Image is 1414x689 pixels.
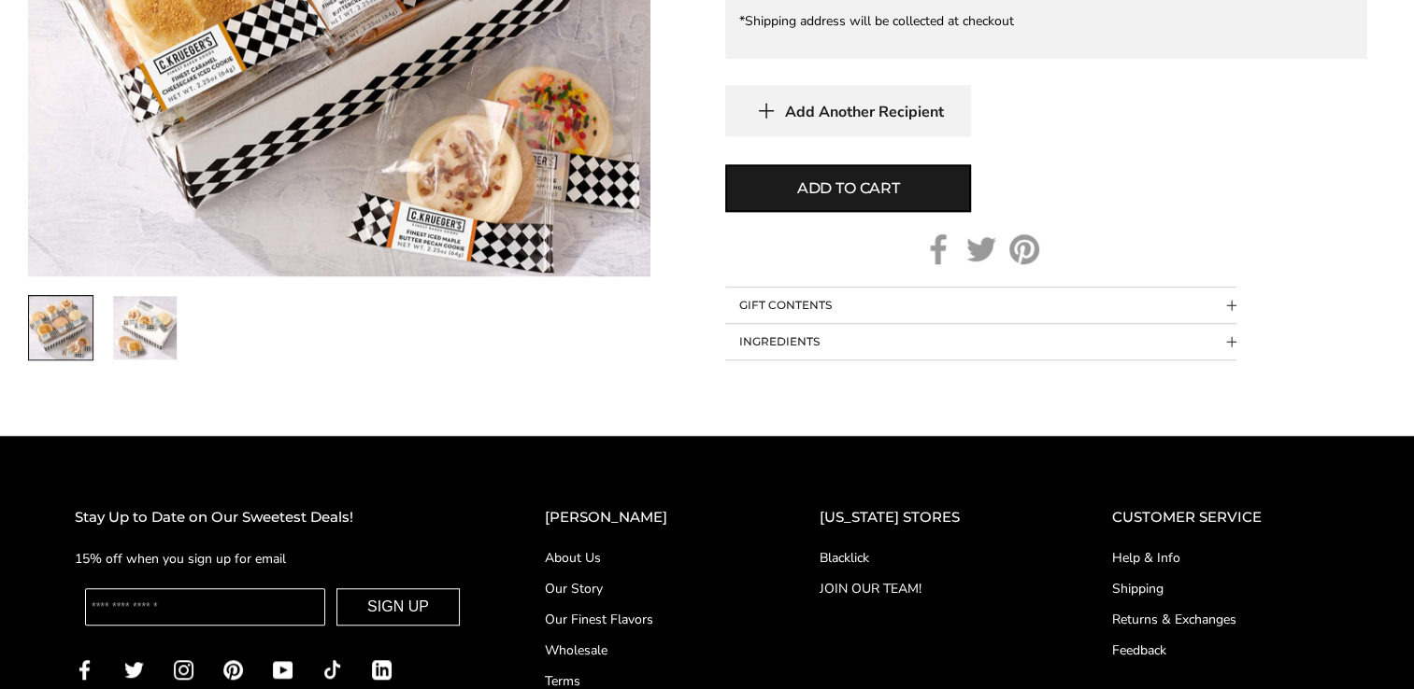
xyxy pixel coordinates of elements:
a: JOIN OUR TEAM! [820,579,1037,598]
a: Feedback [1112,640,1339,660]
a: YouTube [273,658,293,680]
h2: Stay Up to Date on Our Sweetest Deals! [75,506,470,529]
img: Just the Cookies - Iced Fall Cookies [29,296,93,359]
img: Just the Cookies - Iced Fall Cookies [113,296,177,359]
h2: CUSTOMER SERVICE [1112,506,1339,529]
a: Twitter [966,234,996,264]
a: Instagram [174,658,193,680]
a: About Us [545,548,745,568]
a: LinkedIn [372,658,392,680]
a: 1 / 2 [28,295,93,360]
a: Help & Info [1112,548,1339,568]
a: 2 / 2 [112,295,178,360]
p: 15% off when you sign up for email [75,548,470,569]
div: *Shipping address will be collected at checkout [739,12,1353,30]
a: Pinterest [223,658,243,680]
button: Add Another Recipient [725,85,971,136]
button: Collapsible block button [725,324,1236,359]
a: Our Story [545,579,745,598]
span: Add to cart [797,177,900,200]
button: Collapsible block button [725,288,1236,323]
a: Facebook [75,658,94,680]
a: Blacklick [820,548,1037,568]
button: SIGN UP [336,588,460,626]
a: Returns & Exchanges [1112,610,1339,629]
span: Add Another Recipient [785,103,944,121]
h2: [PERSON_NAME] [545,506,745,529]
a: Shipping [1112,579,1339,598]
a: TikTok [322,658,342,680]
h2: [US_STATE] STORES [820,506,1037,529]
a: Wholesale [545,640,745,660]
a: Facebook [923,234,953,264]
button: Add to cart [725,164,971,212]
a: Pinterest [1009,234,1039,264]
a: Our Finest Flavors [545,610,745,629]
input: Enter your email [85,588,325,626]
a: Twitter [124,658,144,680]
